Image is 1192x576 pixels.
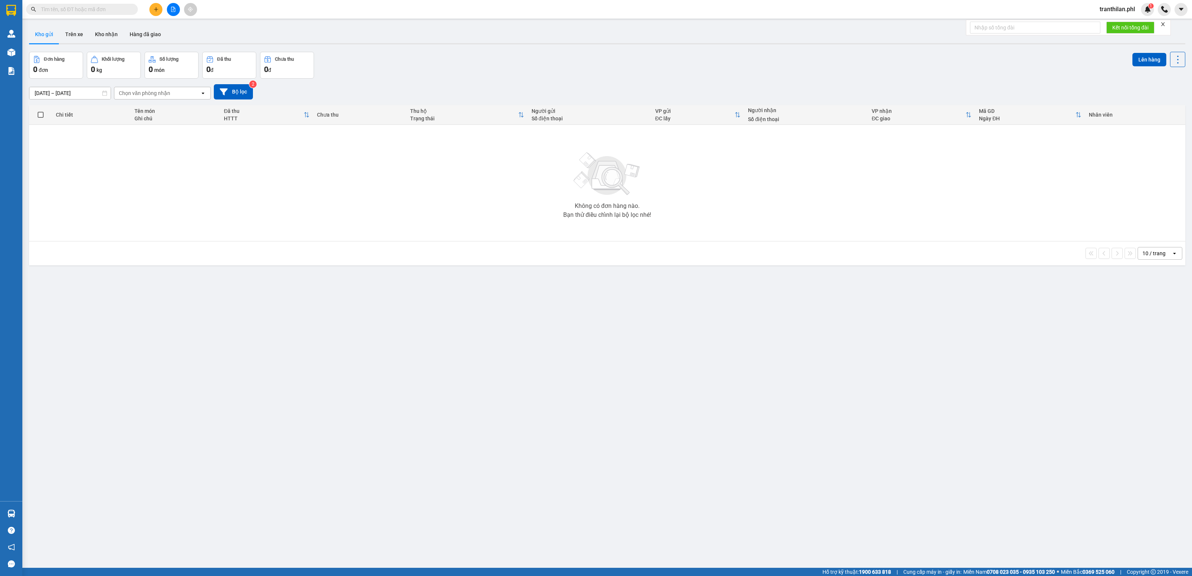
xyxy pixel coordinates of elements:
div: Mã GD [979,108,1075,114]
span: Miền Bắc [1061,568,1115,576]
strong: Tổng đài hỗ trợ: [24,21,108,35]
span: kg [96,67,102,73]
button: Trên xe [59,25,89,43]
span: notification [8,544,15,551]
img: warehouse-icon [7,30,15,38]
span: caret-down [1178,6,1185,13]
div: Số điện thoại [748,116,864,122]
th: Toggle SortBy [868,105,975,125]
img: logo-vxr [6,5,16,16]
span: 0 [91,65,95,74]
button: aim [184,3,197,16]
img: warehouse-icon [7,510,15,518]
span: Hỗ trợ kỹ thuật: [822,568,891,576]
span: aim [188,7,193,12]
div: Ngày ĐH [979,115,1075,121]
div: Bạn thử điều chỉnh lại bộ lọc nhé! [563,212,651,218]
strong: 0708 023 035 - 0935 103 250 [987,569,1055,575]
div: Trạng thái [410,115,518,121]
strong: [PERSON_NAME] [30,6,129,19]
button: Khối lượng0kg [87,52,141,79]
strong: 0369 525 060 [1082,569,1115,575]
th: Toggle SortBy [220,105,313,125]
span: 0 [264,65,268,74]
img: svg+xml;base64,PHN2ZyBjbGFzcz0ibGlzdC1wbHVnX19zdmciIHhtbG5zPSJodHRwOi8vd3d3LnczLm9yZy8yMDAwL3N2Zy... [570,148,644,200]
span: ⚪️ [1057,570,1059,573]
button: Đã thu0đ [202,52,256,79]
div: Chi tiết [56,112,127,118]
span: đ [210,67,213,73]
strong: 1900 2867 [66,21,135,49]
span: | [1120,568,1121,576]
span: 0 [33,65,37,74]
div: Chưa thu [317,112,403,118]
div: 10 / trang [1142,250,1166,257]
span: question-circle [8,527,15,534]
button: file-add [167,3,180,16]
span: message [8,560,15,567]
div: ĐC giao [872,115,966,121]
span: đơn [39,67,48,73]
div: ĐC lấy [655,115,735,121]
div: Người nhận [748,107,864,113]
button: Lên hàng [1132,53,1166,66]
th: Toggle SortBy [652,105,745,125]
button: plus [149,3,162,16]
div: Chọn văn phòng nhận [119,89,170,97]
div: Người gửi [532,108,648,114]
div: Đơn hàng [44,57,64,62]
div: Đã thu [224,108,304,114]
div: Số điện thoại [532,115,648,121]
button: Kho gửi [29,25,59,43]
strong: 1900 633 818 [859,569,891,575]
input: Tìm tên, số ĐT hoặc mã đơn [41,5,129,13]
button: Kho nhận [89,25,124,43]
span: plus [153,7,159,12]
span: Miền Nam [963,568,1055,576]
span: file-add [171,7,176,12]
div: Không có đơn hàng nào. [575,203,640,209]
div: Thu hộ [410,108,518,114]
sup: 1 [1148,3,1154,9]
div: Khối lượng [102,57,124,62]
div: HTTT [224,115,304,121]
div: Nhân viên [1089,112,1182,118]
img: icon-new-feature [1144,6,1151,13]
div: Số lượng [159,57,178,62]
button: Đơn hàng0đơn [29,52,83,79]
button: Hàng đã giao [124,25,167,43]
svg: open [200,90,206,96]
span: close [1160,22,1166,27]
th: Toggle SortBy [406,105,528,125]
div: VP nhận [872,108,966,114]
div: Chưa thu [275,57,294,62]
span: món [154,67,165,73]
div: Ghi chú [134,115,216,121]
span: | [897,568,898,576]
div: Tên món [134,108,216,114]
span: 0 [206,65,210,74]
span: đ [268,67,271,73]
strong: TEM HÀNG [55,50,104,60]
img: warehouse-icon [7,48,15,56]
th: Toggle SortBy [975,105,1085,125]
span: Kết nối tổng đài [1112,23,1148,32]
button: Kết nối tổng đài [1106,22,1154,34]
img: solution-icon [7,67,15,75]
sup: 2 [249,80,257,88]
img: phone-icon [1161,6,1168,13]
span: copyright [1151,569,1156,575]
span: tranthilan.phl [1094,4,1141,14]
span: 0 [149,65,153,74]
div: Đã thu [217,57,231,62]
svg: open [1172,250,1177,256]
span: Cung cấp máy in - giấy in: [903,568,961,576]
button: Bộ lọc [214,84,253,99]
button: Chưa thu0đ [260,52,314,79]
button: Số lượng0món [145,52,199,79]
span: 1 [1150,3,1152,9]
span: search [31,7,36,12]
div: VP gửi [655,108,735,114]
button: caret-down [1174,3,1188,16]
input: Nhập số tổng đài [970,22,1100,34]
